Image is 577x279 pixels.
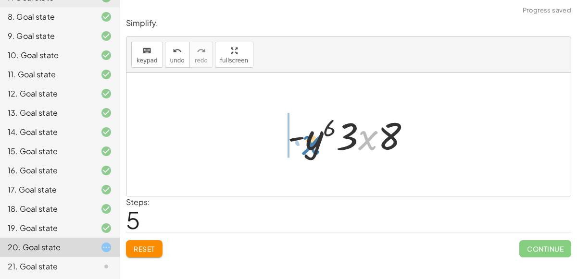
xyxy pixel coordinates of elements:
[126,205,140,234] span: 5
[8,11,85,23] div: 8. Goal state
[100,107,112,119] i: Task finished and correct.
[8,69,85,80] div: 11. Goal state
[195,57,208,64] span: redo
[189,42,213,68] button: redoredo
[100,261,112,272] i: Task not started.
[100,30,112,42] i: Task finished and correct.
[170,57,185,64] span: undo
[8,165,85,176] div: 16. Goal state
[8,242,85,253] div: 20. Goal state
[8,222,85,234] div: 19. Goal state
[197,45,206,57] i: redo
[8,184,85,195] div: 17. Goal state
[100,126,112,138] i: Task finished and correct.
[8,107,85,119] div: 13. Goal state
[137,57,158,64] span: keypad
[8,88,85,99] div: 12. Goal state
[100,184,112,195] i: Task finished and correct.
[8,49,85,61] div: 10. Goal state
[165,42,190,68] button: undoundo
[134,244,155,253] span: Reset
[8,261,85,272] div: 21. Goal state
[100,88,112,99] i: Task finished and correct.
[100,69,112,80] i: Task finished and correct.
[126,18,571,29] p: Simplify.
[100,11,112,23] i: Task finished and correct.
[523,6,571,15] span: Progress saved
[100,165,112,176] i: Task finished and correct.
[8,146,85,157] div: 15. Goal state
[100,146,112,157] i: Task finished and correct.
[173,45,182,57] i: undo
[100,203,112,215] i: Task finished and correct.
[126,197,150,207] label: Steps:
[8,126,85,138] div: 14. Goal state
[131,42,163,68] button: keyboardkeypad
[142,45,151,57] i: keyboard
[100,49,112,61] i: Task finished and correct.
[215,42,253,68] button: fullscreen
[8,30,85,42] div: 9. Goal state
[220,57,248,64] span: fullscreen
[8,203,85,215] div: 18. Goal state
[100,222,112,234] i: Task finished and correct.
[126,240,163,257] button: Reset
[100,242,112,253] i: Task started.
